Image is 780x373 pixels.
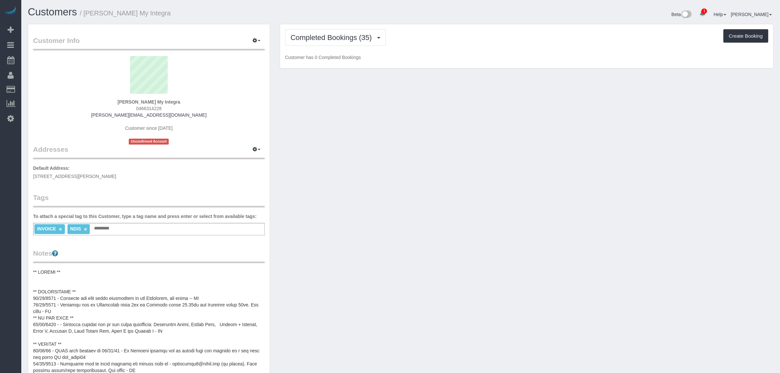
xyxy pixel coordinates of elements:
strong: [PERSON_NAME] My Integra [118,99,180,105]
span: Completed Bookings (35) [291,33,375,42]
span: 0466314228 [136,106,162,111]
a: Customers [28,6,77,18]
a: [PERSON_NAME][EMAIL_ADDRESS][DOMAIN_NAME] [91,112,206,118]
span: [STREET_ADDRESS][PERSON_NAME] [33,174,116,179]
span: NDIS [70,226,81,231]
label: To attach a special tag to this Customer, type a tag name and press enter or select from availabl... [33,213,257,220]
small: / [PERSON_NAME] My Integra [80,10,171,17]
span: Customer since [DATE] [125,126,173,131]
img: New interface [681,10,692,19]
span: Unconfirmed Account [129,139,169,144]
legend: Tags [33,193,265,207]
a: 1 [696,7,709,21]
label: Default Address: [33,165,70,171]
a: Help [713,12,726,17]
button: Completed Bookings (35) [285,29,386,46]
a: × [84,226,87,232]
a: Beta [672,12,692,17]
p: Customer has 0 Completed Bookings [285,54,768,61]
span: INVOICE [37,226,56,231]
img: Automaid Logo [4,7,17,16]
span: 1 [701,9,707,14]
legend: Notes [33,248,265,263]
legend: Customer Info [33,36,265,50]
a: [PERSON_NAME] [731,12,772,17]
a: × [59,226,62,232]
button: Create Booking [723,29,768,43]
